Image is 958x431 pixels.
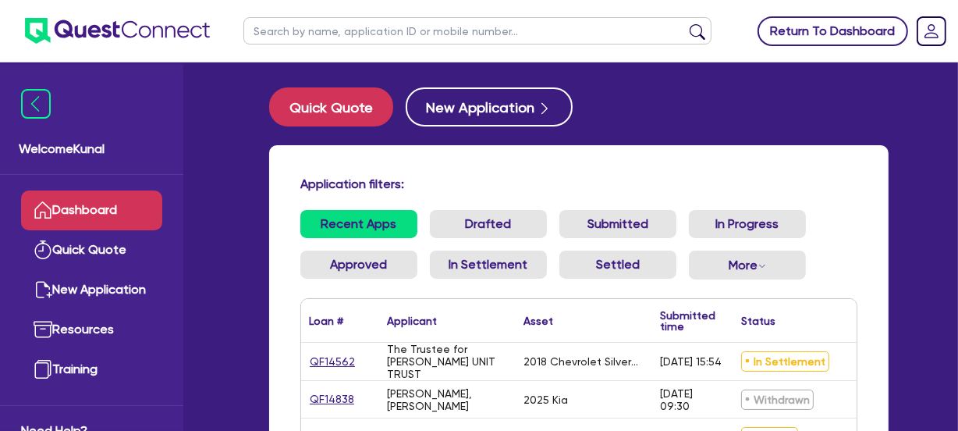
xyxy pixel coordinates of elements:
[523,355,641,368] div: 2018 Chevrolet Silverado LTZ
[741,390,814,410] span: Withdrawn
[559,210,676,238] a: Submitted
[269,87,393,126] button: Quick Quote
[243,17,711,45] input: Search by name, application ID or mobile number...
[430,210,547,238] a: Drafted
[406,87,573,126] button: New Application
[309,390,355,408] a: QF14838
[34,320,52,339] img: resources
[387,315,437,326] div: Applicant
[21,191,162,230] a: Dashboard
[387,387,505,412] div: [PERSON_NAME], [PERSON_NAME]
[309,315,343,326] div: Loan #
[34,240,52,259] img: quick-quote
[19,140,165,159] span: Welcome Kunal
[689,251,806,280] button: Dropdown toggle
[300,176,857,191] h4: Application filters:
[741,315,775,326] div: Status
[34,280,52,299] img: new-application
[660,387,722,412] div: [DATE] 09:30
[34,360,52,379] img: training
[660,355,722,368] div: [DATE] 15:54
[689,210,806,238] a: In Progress
[300,210,417,238] a: Recent Apps
[21,350,162,390] a: Training
[911,11,952,52] a: Dropdown toggle
[21,310,162,350] a: Resources
[387,343,505,380] div: The Trustee for [PERSON_NAME] UNIT TRUST
[21,89,51,119] img: icon-menu-close
[660,310,715,332] div: Submitted time
[559,251,676,279] a: Settled
[309,353,356,371] a: QF14562
[430,251,547,279] a: In Settlement
[523,315,553,326] div: Asset
[758,16,908,46] a: Return To Dashboard
[25,18,210,44] img: quest-connect-logo-blue
[523,394,568,406] div: 2025 Kia
[269,87,406,126] a: Quick Quote
[741,351,829,372] span: In Settlement
[21,270,162,310] a: New Application
[21,230,162,270] a: Quick Quote
[300,251,417,279] a: Approved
